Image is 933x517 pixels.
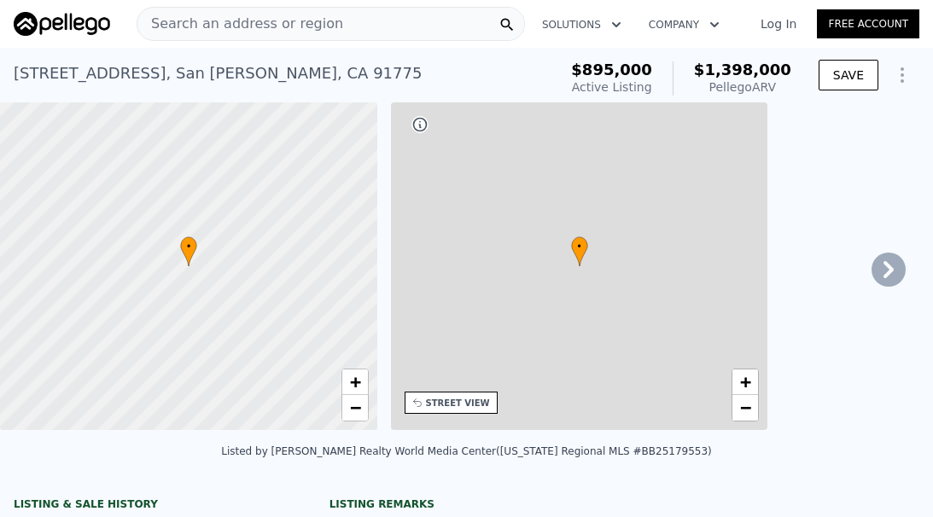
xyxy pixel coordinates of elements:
a: Zoom in [732,369,758,395]
div: LISTING & SALE HISTORY [14,497,289,514]
button: SAVE [819,60,878,90]
span: + [740,371,751,392]
div: Listed by [PERSON_NAME] Realty World Media Center ([US_STATE] Regional MLS #BB25179553) [221,445,712,457]
button: Solutions [528,9,635,40]
a: Zoom in [342,369,368,395]
span: Search an address or region [137,14,343,34]
button: Company [635,9,733,40]
span: + [349,371,360,392]
span: • [571,239,588,254]
a: Log In [740,15,817,32]
span: − [349,397,360,418]
div: [STREET_ADDRESS] , San [PERSON_NAME] , CA 91775 [14,61,422,85]
div: STREET VIEW [426,397,490,410]
span: − [740,397,751,418]
div: Pellego ARV [694,78,791,96]
img: Pellego [14,12,110,36]
span: Active Listing [572,80,652,94]
span: $895,000 [571,61,652,78]
div: • [180,236,197,266]
a: Zoom out [732,395,758,421]
div: • [571,236,588,266]
span: • [180,239,197,254]
div: Listing remarks [329,497,604,511]
button: Show Options [885,58,919,92]
span: $1,398,000 [694,61,791,78]
a: Zoom out [342,395,368,421]
a: Free Account [817,9,919,38]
